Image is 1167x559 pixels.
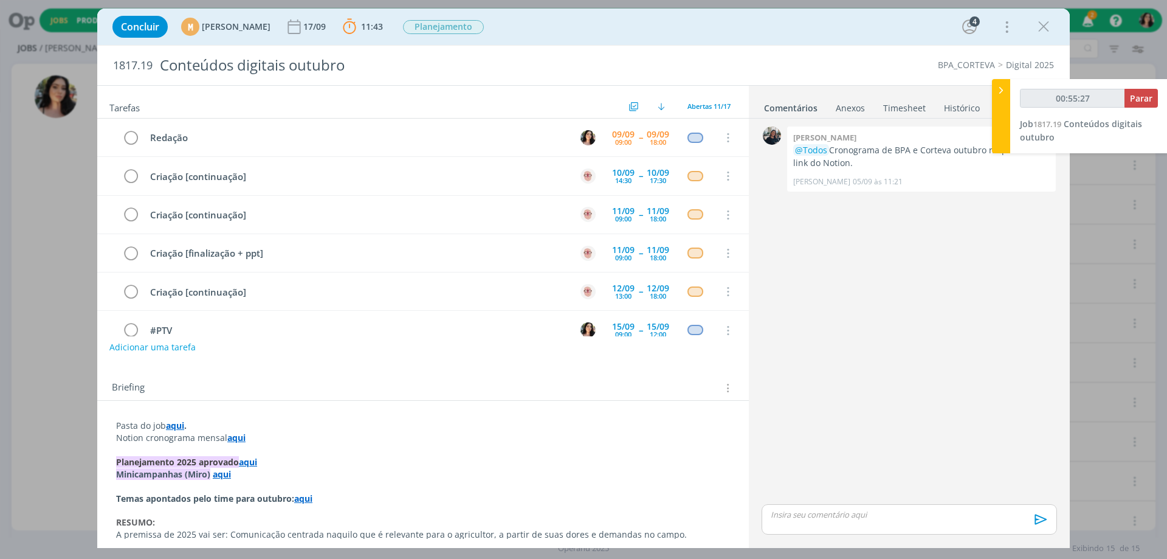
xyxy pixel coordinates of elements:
a: Timesheet [883,97,926,114]
div: 4 [969,16,980,27]
button: T [579,128,597,147]
span: 11:43 [361,21,383,32]
div: 18:00 [650,293,666,299]
span: 05/09 às 11:21 [853,176,903,187]
div: Criação [continuação] [145,207,569,223]
a: Histórico [943,97,980,114]
div: 11/09 [612,246,635,254]
div: 11/09 [612,207,635,215]
div: 09:00 [615,331,632,338]
div: 15/09 [612,322,635,331]
button: T [579,321,597,339]
div: Conteúdos digitais outubro [155,50,657,80]
span: [PERSON_NAME] [202,23,270,31]
img: A [580,168,596,184]
span: Briefing [112,380,145,396]
strong: Temas apontados pelo time para outubro: [116,493,294,504]
a: Comentários [763,97,818,114]
span: Planejamento [403,20,484,34]
div: 11/09 [647,246,669,254]
div: 15/09 [647,322,669,331]
button: Parar [1124,89,1158,108]
div: dialog [97,9,1070,548]
span: -- [639,210,642,219]
span: -- [639,249,642,257]
div: 09:00 [615,254,632,261]
button: A [579,167,597,185]
button: Planejamento [402,19,484,35]
div: Anexos [836,102,865,114]
p: [PERSON_NAME] [793,176,850,187]
a: aqui [227,432,246,443]
div: 13:00 [615,293,632,299]
button: Concluir [112,16,168,38]
span: 1817.19 [113,59,153,72]
div: 09/09 [612,130,635,139]
span: Conteúdos digitais outubro [1020,118,1142,143]
b: [PERSON_NAME] [793,132,856,143]
img: arrow-down.svg [658,103,665,110]
span: Tarefas [109,99,140,114]
div: M [181,18,199,36]
a: Digital 2025 [1006,59,1054,71]
button: M[PERSON_NAME] [181,18,270,36]
div: #PTV [145,323,569,338]
div: 18:00 [650,139,666,145]
div: 09/09 [647,130,669,139]
strong: RESUMO: [116,516,155,528]
img: T [580,130,596,145]
img: T [580,322,596,338]
span: Concluir [121,22,159,32]
a: aqui [239,456,257,468]
a: aqui [294,493,312,504]
span: 1817.19 [1033,119,1061,130]
p: Pasta do job [116,420,730,432]
a: Job1817.19Conteúdos digitais outubro [1020,118,1142,143]
a: BPA_CORTEVA [938,59,995,71]
div: 17/09 [303,23,328,31]
a: aqui [166,420,184,431]
div: 12/09 [647,284,669,293]
span: -- [639,287,642,296]
div: 09:00 [615,215,632,222]
img: A [580,246,596,261]
div: 17:30 [650,177,666,184]
img: A [580,284,596,299]
div: Criação [continuação] [145,169,569,184]
div: 10/09 [647,168,669,177]
strong: . [184,420,187,431]
strong: Planejamento 2025 aprovado [116,456,239,468]
button: 4 [960,17,979,36]
div: 12/09 [612,284,635,293]
div: Criação [finalização + ppt] [145,246,569,261]
a: aqui [213,468,231,480]
span: @Todos [795,144,827,156]
img: A [580,207,596,222]
p: A premissa de 2025 vai ser: Comunicação centrada naquilo que é relevante para o agricultor, a par... [116,529,730,541]
div: Criação [continuação] [145,285,569,300]
div: 18:00 [650,254,666,261]
span: Abertas 11/17 [687,102,731,111]
div: 10/09 [612,168,635,177]
p: Notion cronograma mensal [116,432,730,444]
div: 14:30 [615,177,632,184]
div: Redação [145,130,569,145]
div: 09:00 [615,139,632,145]
div: 11/09 [647,207,669,215]
span: Parar [1130,92,1152,104]
span: -- [639,326,642,335]
p: Cronograma de BPA e Corteva outubro na pasta e no link do Notion. [793,144,1050,169]
span: -- [639,133,642,142]
div: 12:00 [650,331,666,338]
strong: Minicampanhas (Miro) [116,468,210,480]
button: A [579,282,597,300]
span: -- [639,172,642,180]
button: Adicionar uma tarefa [109,336,196,358]
img: M [763,127,781,145]
button: A [579,244,597,262]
